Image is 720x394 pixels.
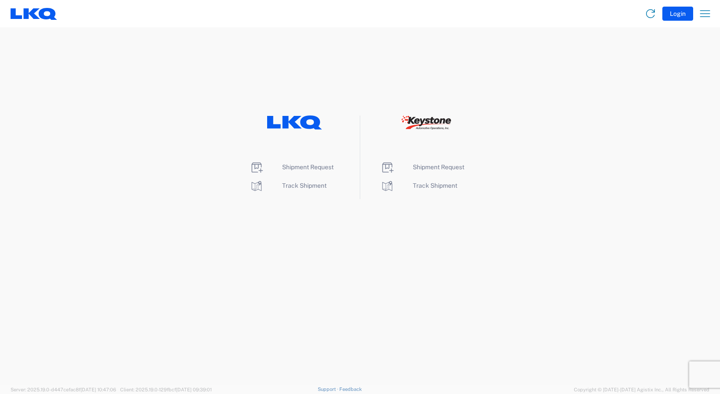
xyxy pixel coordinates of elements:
span: Track Shipment [413,182,457,189]
span: [DATE] 10:47:06 [81,387,116,392]
a: Track Shipment [250,182,327,189]
span: Copyright © [DATE]-[DATE] Agistix Inc., All Rights Reserved [574,386,709,394]
span: Shipment Request [413,164,464,171]
button: Login [662,7,693,21]
span: [DATE] 09:39:01 [176,387,212,392]
span: Client: 2025.19.0-129fbcf [120,387,212,392]
span: Track Shipment [282,182,327,189]
a: Support [318,387,340,392]
a: Feedback [339,387,362,392]
a: Track Shipment [380,182,457,189]
a: Shipment Request [250,164,334,171]
a: Shipment Request [380,164,464,171]
span: Shipment Request [282,164,334,171]
span: Server: 2025.19.0-d447cefac8f [11,387,116,392]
